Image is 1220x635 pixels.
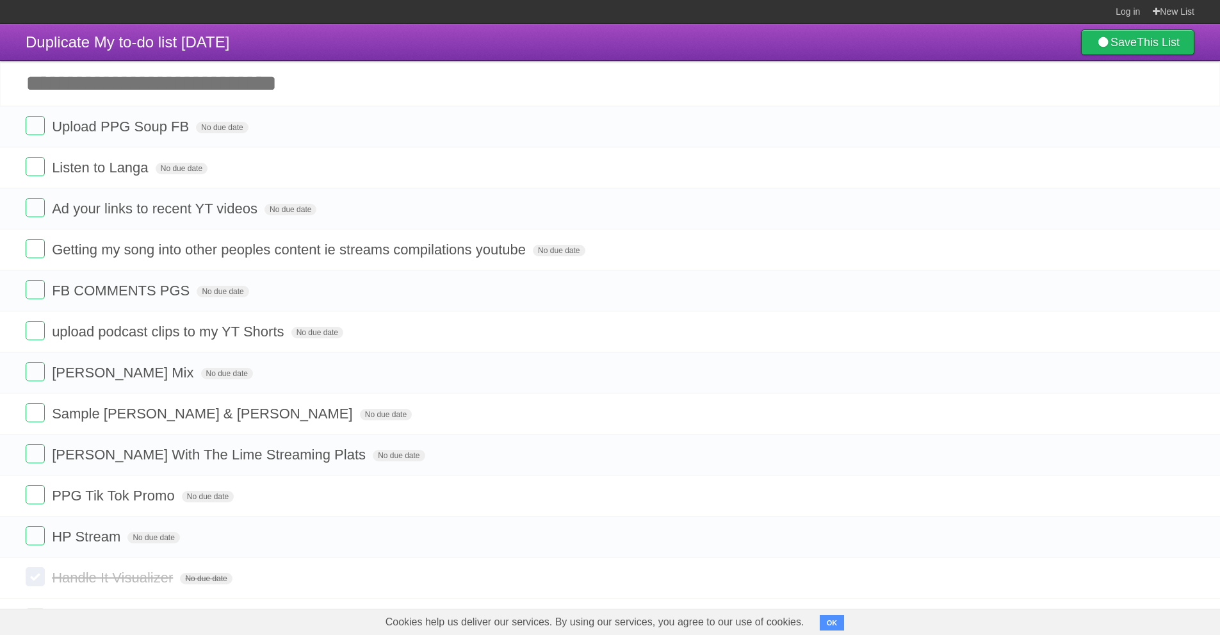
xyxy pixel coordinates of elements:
[52,529,124,545] span: HP Stream
[373,609,817,635] span: Cookies help us deliver our services. By using our services, you agree to our use of cookies.
[1137,36,1180,49] b: This List
[26,526,45,545] label: Done
[1081,29,1194,55] a: SaveThis List
[52,570,176,586] span: Handle It Visualizer
[52,242,529,258] span: Getting my song into other peoples content ie streams compilations youtube
[201,368,253,379] span: No due date
[52,488,178,504] span: PPG Tik Tok Promo
[26,239,45,258] label: Done
[360,409,412,420] span: No due date
[26,362,45,381] label: Done
[52,447,369,463] span: [PERSON_NAME] With The Lime Streaming Plats
[264,204,316,215] span: No due date
[26,567,45,586] label: Done
[26,485,45,504] label: Done
[52,201,261,217] span: Ad your links to recent YT videos
[373,450,425,461] span: No due date
[127,532,179,543] span: No due date
[26,321,45,340] label: Done
[52,406,355,422] span: Sample [PERSON_NAME] & [PERSON_NAME]
[182,491,234,502] span: No due date
[26,403,45,422] label: Done
[26,157,45,176] label: Done
[291,327,343,338] span: No due date
[180,573,232,584] span: No due date
[820,615,845,631] button: OK
[52,119,192,135] span: Upload PPG Soup FB
[26,280,45,299] label: Done
[52,160,151,176] span: Listen to Langa
[26,444,45,463] label: Done
[197,286,248,297] span: No due date
[196,122,248,133] span: No due date
[52,324,287,340] span: upload podcast clips to my YT Shorts
[533,245,585,256] span: No due date
[156,163,207,174] span: No due date
[26,608,45,627] label: Done
[26,198,45,217] label: Done
[52,283,193,299] span: FB COMMENTS PGS
[52,365,197,381] span: [PERSON_NAME] Mix
[26,33,229,51] span: Duplicate My to-do list [DATE]
[26,116,45,135] label: Done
